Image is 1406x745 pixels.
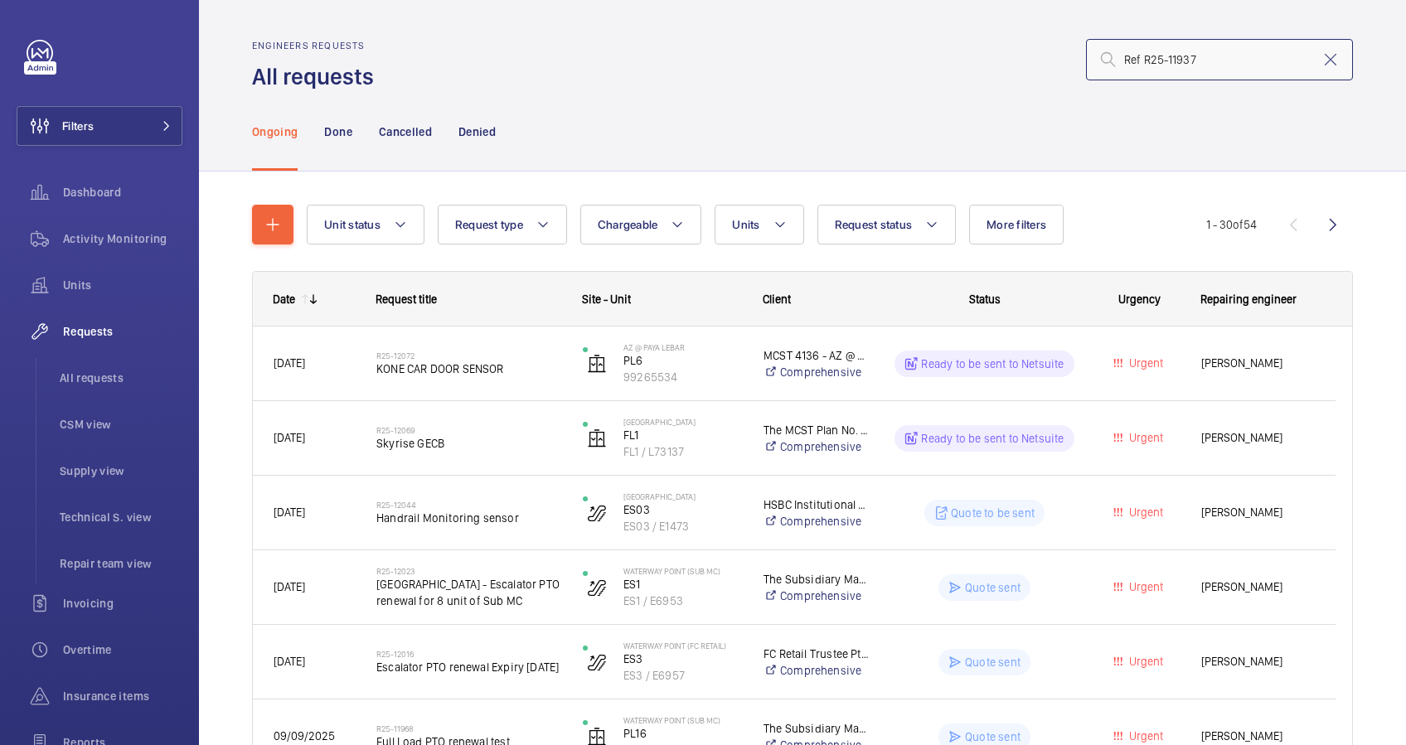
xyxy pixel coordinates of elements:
img: elevator.svg [587,354,607,374]
span: [DATE] [274,506,305,519]
p: Quote sent [965,579,1021,596]
span: 1 - 30 54 [1206,219,1257,230]
input: Search by request number or quote number [1086,39,1353,80]
button: Units [715,205,803,244]
span: Status [969,293,1001,306]
p: Cancelled [379,123,432,140]
span: Repairing engineer [1200,293,1297,306]
p: Denied [458,123,496,140]
p: PL6 [623,352,742,369]
p: Ready to be sent to Netsuite [921,356,1064,372]
p: Waterway Point (Sub MC) [623,566,742,576]
span: Urgent [1126,580,1163,593]
p: FL1 / L73137 [623,443,742,460]
span: Insurance items [63,688,182,704]
a: Comprehensive [764,364,870,380]
span: [DATE] [274,580,305,593]
p: The Subsidiary Management Corporation No. 1 - Strata Title Plan No. 4682 [764,720,870,737]
span: Invoicing [63,595,182,612]
button: Chargeable [580,205,702,244]
a: Comprehensive [764,513,870,530]
a: Comprehensive [764,588,870,604]
p: HSBC Institutional Trust Services (S) Limited As Trustee Of Frasers Centrepoint Trust [764,496,870,513]
img: escalator.svg [587,503,607,523]
button: Filters [17,106,182,146]
span: Urgent [1126,431,1163,444]
span: CSM view [60,416,182,433]
span: Filters [62,118,94,134]
span: Supply view [60,462,182,479]
span: Urgent [1126,655,1163,668]
h2: R25-12044 [376,500,561,510]
button: More filters [969,205,1064,244]
p: ES03 / E1473 [623,518,742,535]
span: [PERSON_NAME] [1201,652,1315,671]
span: [DATE] [274,431,305,444]
span: More filters [987,218,1046,231]
span: Dashboard [63,184,182,201]
span: Urgent [1126,356,1163,370]
span: Client [763,293,791,306]
span: Technical S. view [60,509,182,525]
span: [GEOGRAPHIC_DATA] - Escalator PTO renewal for 8 unit of Sub MC [376,576,561,609]
p: [GEOGRAPHIC_DATA] [623,417,742,427]
span: [PERSON_NAME] [1201,503,1315,522]
span: All requests [60,370,182,386]
div: Date [273,293,295,306]
h1: All requests [252,61,384,92]
p: Quote sent [965,654,1021,670]
p: ES1 / E6953 [623,593,742,609]
p: ES1 [623,576,742,593]
span: Chargeable [598,218,658,231]
p: Ready to be sent to Netsuite [921,430,1064,447]
img: escalator.svg [587,578,607,597]
img: elevator.svg [587,428,607,448]
p: Waterway Point (FC Retail) [623,641,742,651]
p: Quote sent [965,728,1021,745]
span: [PERSON_NAME] [1201,578,1315,597]
span: Urgency [1118,293,1161,306]
span: 09/09/2025 [274,729,335,743]
p: PL16 [623,725,742,742]
h2: Engineers requests [252,40,384,51]
p: 99265534 [623,369,742,385]
h2: R25-12069 [376,425,561,435]
span: Units [63,277,182,293]
a: Comprehensive [764,438,870,455]
h2: R25-11968 [376,723,561,733]
p: The Subsidiary Management Corporation No. 1 - Strata Title Plan No. 4682 [764,571,870,588]
button: Unit status [307,205,424,244]
span: Urgent [1126,506,1163,519]
span: Escalator PTO renewal Expiry [DATE] [376,659,561,675]
p: The MCST Plan No. 2634 [764,422,870,438]
h2: R25-12072 [376,351,561,360]
span: [PERSON_NAME] [1201,354,1315,373]
img: escalator.svg [587,652,607,672]
span: Request status [835,218,913,231]
p: Quote to be sent [951,505,1035,521]
p: ES3 / E6957 [623,667,742,684]
span: of [1233,218,1244,231]
h2: R25-12023 [376,566,561,576]
span: Handrail Monitoring sensor [376,510,561,526]
span: Repair team view [60,555,182,572]
span: [PERSON_NAME] [1201,428,1315,447]
button: Request type [438,205,567,244]
span: Overtime [63,641,182,658]
span: Site - Unit [582,293,631,306]
p: FC Retail Trustee Pte Ltd (as Trustee Manager of Sapphire Star Trust) [764,646,870,662]
a: Comprehensive [764,662,870,679]
span: [DATE] [274,655,305,668]
p: ES03 [623,501,742,518]
h2: R25-12016 [376,649,561,659]
p: FL1 [623,427,742,443]
span: Units [732,218,759,231]
span: Skyrise GECB [376,435,561,452]
p: Waterway Point (Sub MC) [623,715,742,725]
span: Unit status [324,218,381,231]
span: KONE CAR DOOR SENSOR [376,360,561,377]
span: Requests [63,323,182,340]
span: Request type [455,218,523,231]
span: Request title [376,293,437,306]
p: ES3 [623,651,742,667]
